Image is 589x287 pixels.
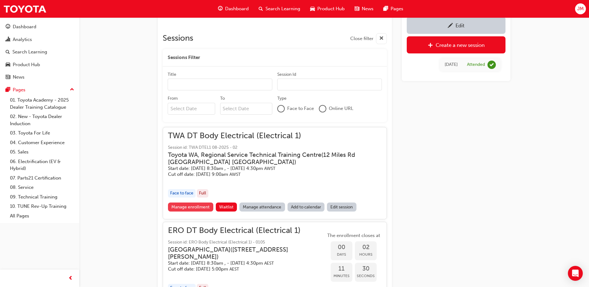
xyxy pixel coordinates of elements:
div: News [13,74,25,81]
div: To [220,95,225,102]
span: 30 [355,265,377,272]
h5: Start date: [DATE] 8:30am , - [DATE] 4:30pm [168,166,372,171]
a: 05. Sales [7,147,77,157]
input: Session Id [277,79,382,90]
span: up-icon [70,86,74,94]
div: Type [277,95,287,102]
a: Product Hub [2,59,77,71]
a: 06. Electrification (EV & Hybrid) [7,157,77,173]
span: pages-icon [383,5,388,13]
input: To [220,103,273,115]
h5: Cut off date: [DATE] 5:00pm [168,266,316,272]
span: Seconds [355,272,377,280]
a: 09. Technical Training [7,192,77,202]
div: Open Intercom Messenger [568,266,583,281]
a: Create a new session [407,36,505,53]
span: Australian Eastern Standard Time AEST [229,266,239,272]
a: Manage attendance [239,203,285,212]
div: From [168,95,178,102]
div: Attended [467,62,485,68]
a: Analytics [2,34,77,45]
input: From [168,103,215,115]
a: Edit [407,17,505,34]
span: guage-icon [6,24,10,30]
span: 00 [331,244,352,251]
span: Search Learning [265,5,300,12]
div: Session Id [277,71,296,78]
span: car-icon [6,62,10,68]
span: Close filter [350,35,374,42]
div: Full [197,189,208,198]
button: JM [575,3,586,14]
span: Australian Western Standard Time AWST [229,172,241,177]
h2: Sessions [163,33,193,44]
div: Create a new session [436,42,485,48]
a: 10. TUNE Rev-Up Training [7,202,77,211]
a: Dashboard [2,21,77,33]
img: Trak [3,2,47,16]
div: Edit [455,22,464,29]
h3: Toyota WA, Regional Service Technical Training Centre ( 12 Miles Rd [GEOGRAPHIC_DATA] [GEOGRAPHIC... [168,151,372,166]
a: guage-iconDashboard [213,2,254,15]
a: car-iconProduct Hub [305,2,350,15]
button: TWA DT Body Electrical (Electrical 1)Session id: TWA DTEL1 08-2025 - 02Toyota WA, Regional Servic... [168,132,382,214]
input: Title [168,79,272,90]
a: news-iconNews [350,2,378,15]
a: 02. New - Toyota Dealer Induction [7,112,77,128]
span: learningRecordVerb_ATTEND-icon [487,61,496,69]
span: Australian Western Standard Time AWST [264,166,275,171]
span: Hours [355,251,377,258]
a: 07. Parts21 Certification [7,173,77,183]
div: Product Hub [13,61,40,68]
div: Dashboard [13,23,36,30]
button: Pages [2,84,77,96]
a: 03. Toyota For Life [7,128,77,138]
div: Face to face [168,189,196,198]
span: Australian Eastern Standard Time AEST [264,261,274,266]
span: Online URL [329,105,353,112]
a: pages-iconPages [378,2,408,15]
span: news-icon [6,75,10,80]
a: 04. Customer Experience [7,138,77,148]
button: Waitlist [216,203,237,212]
a: Manage enrollment [168,203,213,212]
span: pages-icon [6,87,10,93]
span: search-icon [6,49,10,55]
div: Analytics [13,36,32,43]
span: chart-icon [6,37,10,43]
span: Days [331,251,352,258]
span: Session id: TWA DTEL1 08-2025 - 02 [168,144,382,151]
span: cross-icon [379,35,384,43]
span: plus-icon [428,43,433,49]
span: 11 [331,265,352,272]
span: News [362,5,374,12]
span: Session id: ERO Body Electrical (Electrical 1) - 0105 [168,239,326,246]
span: news-icon [355,5,359,13]
h5: Start date: [DATE] 8:30am , - [DATE] 4:30pm [168,260,316,266]
button: DashboardAnalyticsSearch LearningProduct HubNews [2,20,77,84]
button: Close filter [350,33,387,44]
a: Search Learning [2,46,77,58]
a: News [2,71,77,83]
span: Dashboard [225,5,249,12]
span: Face to Face [287,105,314,112]
a: search-iconSearch Learning [254,2,305,15]
span: prev-icon [68,275,73,282]
h5: Cut off date: [DATE] 9:00am [168,171,372,177]
a: Edit session [327,203,356,212]
span: guage-icon [218,5,223,13]
div: Wed Jul 28 2021 22:00:00 GMT+0800 (Australian Western Standard Time) [445,61,458,68]
div: Pages [13,86,25,93]
span: pencil-icon [448,23,453,29]
a: 01. Toyota Academy - 2025 Dealer Training Catalogue [7,95,77,112]
span: 02 [355,244,377,251]
span: TWA DT Body Electrical (Electrical 1) [168,132,382,139]
span: The enrollment closes at [326,232,382,239]
span: car-icon [310,5,315,13]
h3: [GEOGRAPHIC_DATA] ( [STREET_ADDRESS][PERSON_NAME] ) [168,246,316,261]
a: All Pages [7,211,77,221]
a: 08. Service [7,183,77,192]
span: ERO DT Body Electrical (Electrical 1) [168,227,326,234]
